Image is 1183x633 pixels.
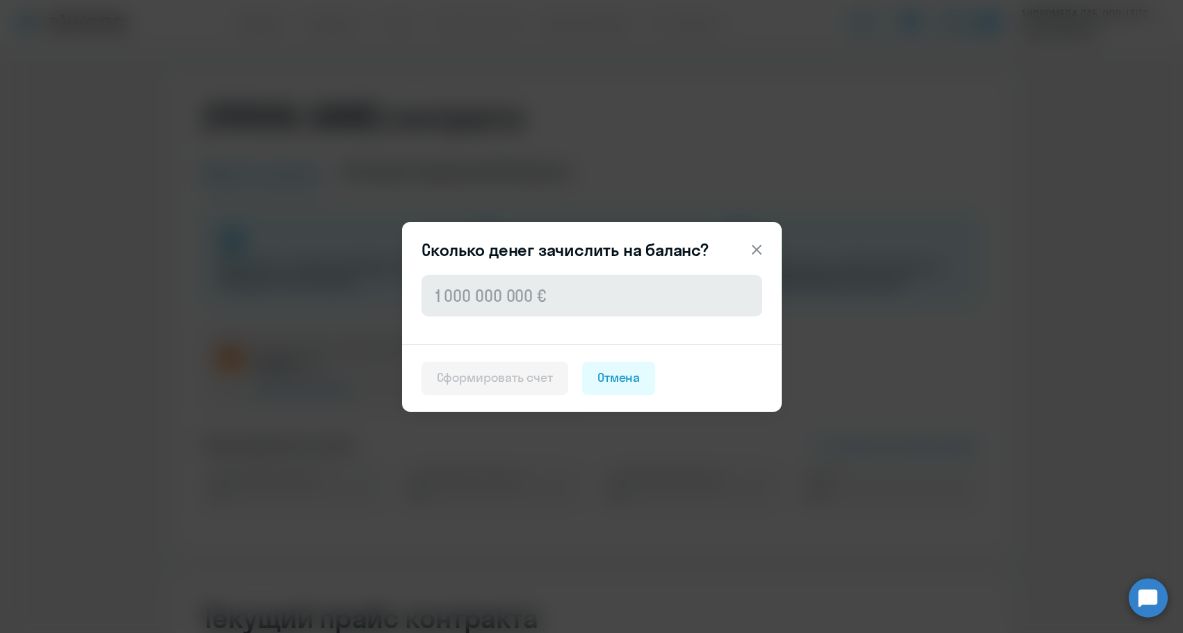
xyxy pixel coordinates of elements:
[402,239,782,261] header: Сколько денег зачислить на баланс?
[437,369,553,387] div: Сформировать счет
[421,275,762,316] input: 1 000 000 000 €
[582,362,656,395] button: Отмена
[597,369,641,387] div: Отмена
[421,362,568,395] button: Сформировать счет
